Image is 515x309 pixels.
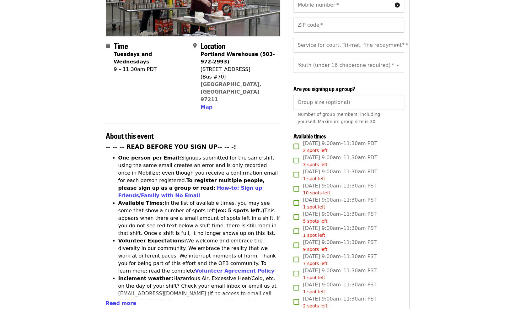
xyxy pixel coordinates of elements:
[118,237,281,275] li: We welcome and embrace the diversity in our community. We embrace the reality that we work at dif...
[303,176,325,181] span: 1 spot left
[303,275,325,280] span: 1 spot left
[293,84,355,93] span: Are you signing up a group?
[201,81,261,102] a: [GEOGRAPHIC_DATA], [GEOGRAPHIC_DATA] 97211
[106,300,136,306] span: Read more
[201,51,275,65] strong: Portland Warehouse (503-972-2993)
[303,196,377,210] span: [DATE] 9:00am–11:30am PST
[106,43,110,49] i: calendar icon
[303,225,377,239] span: [DATE] 9:00am–11:30am PST
[106,144,236,150] strong: -- -- -- READ BEFORE YOU SIGN UP-- -- -:
[303,148,327,153] span: 2 spots left
[118,154,281,199] li: Signups submitted for the same shift using the same email creates an error and is only recorded o...
[298,112,380,124] span: Number of group members, including yourself. Maximum group size is 30
[118,275,174,281] strong: Inclement weather:
[201,103,212,111] button: Map
[303,162,327,167] span: 3 spots left
[118,199,281,237] li: In the list of available times, you may see some that show a number of spots left This appears wh...
[303,219,327,224] span: 5 spots left
[303,210,377,225] span: [DATE] 9:00am–11:30am PST
[106,300,136,307] button: Read more
[303,154,377,168] span: [DATE] 9:00am–11:30am PDT
[118,200,165,206] strong: Available Times:
[303,253,377,267] span: [DATE] 9:00am–11:30am PST
[118,155,181,161] strong: One person per Email:
[201,40,225,51] span: Location
[395,2,400,8] i: circle-info icon
[303,204,325,209] span: 1 spot left
[195,268,274,274] a: Volunteer Agreement Policy
[303,289,325,294] span: 1 spot left
[303,190,330,195] span: 10 spots left
[303,261,327,266] span: 7 spots left
[201,73,275,81] div: (Bus #70)
[118,238,186,244] strong: Volunteer Expectations:
[193,43,197,49] i: map-marker-alt icon
[303,239,377,253] span: [DATE] 9:00am–11:30am PST
[293,132,326,140] span: Available times
[118,177,265,191] strong: To register multiple people, please sign up as a group or read:
[393,41,402,50] button: Open
[106,130,154,141] span: About this event
[303,281,377,295] span: [DATE] 9:00am–11:30am PST
[201,66,275,73] div: [STREET_ADDRESS]
[114,40,128,51] span: Time
[114,51,152,65] strong: Tuesdays and Wednesdays
[293,95,404,110] input: [object Object]
[303,233,325,238] span: 1 spot left
[303,303,327,308] span: 2 spots left
[201,104,212,110] span: Map
[303,267,377,281] span: [DATE] 9:00am–11:30am PST
[393,61,402,70] button: Open
[303,182,377,196] span: [DATE] 9:00am–11:30am PST
[118,185,262,198] a: How-to: Sign up Friends/Family with No Email
[293,18,404,33] input: ZIP code
[303,247,327,252] span: 9 spots left
[303,140,377,154] span: [DATE] 9:00am–11:30am PDT
[114,66,188,73] div: 9 – 11:30am PDT
[303,168,377,182] span: [DATE] 9:00am–11:30am PDT
[215,208,264,214] strong: (ex: 5 spots left.)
